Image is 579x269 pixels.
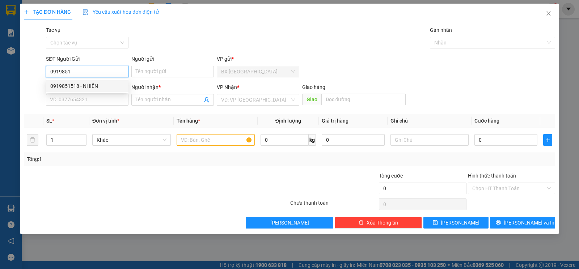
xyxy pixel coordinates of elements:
input: VD: Bàn, Ghế [177,134,255,146]
span: Đơn vị tính [92,118,119,124]
div: 40.000 [84,47,159,57]
span: Tên hàng [177,118,200,124]
div: VP gửi [217,55,299,63]
button: deleteXóa Thông tin [335,217,422,229]
span: [PERSON_NAME] và In [504,219,554,227]
span: BX Tân Châu [221,66,295,77]
span: Cước hàng [474,118,499,124]
button: save[PERSON_NAME] [423,217,489,229]
span: user-add [204,97,210,103]
span: Giá trị hàng [322,118,348,124]
span: kg [309,134,316,146]
div: BX [GEOGRAPHIC_DATA] [85,6,158,24]
button: Close [538,4,559,24]
span: save [433,220,438,226]
span: Tổng cước [379,173,403,179]
span: plus [544,137,552,143]
button: [PERSON_NAME] [246,217,333,229]
span: plus [24,9,29,14]
span: VP Nhận [217,84,237,90]
div: 0933112267 [85,32,158,42]
label: Tác vụ [46,27,60,33]
input: Dọc đường [321,94,406,105]
label: Hình thức thanh toán [468,173,516,179]
input: 0 [322,134,385,146]
button: plus [543,134,552,146]
span: close [546,10,551,16]
span: Yêu cầu xuất hóa đơn điện tử [83,9,159,15]
label: Gán nhãn [430,27,452,33]
button: printer[PERSON_NAME] và In [490,217,555,229]
span: Định lượng [275,118,301,124]
span: TẠO ĐƠN HÀNG [24,9,71,15]
div: BX [GEOGRAPHIC_DATA] [6,6,80,24]
div: 0919851518 - NHIÊN [46,80,128,92]
th: Ghi chú [388,114,472,128]
div: Tổng: 1 [27,155,224,163]
span: Gửi: [6,7,17,14]
div: 0919851518 - NHIÊN [50,82,124,90]
img: icon [83,9,88,15]
span: printer [496,220,501,226]
span: Nhận: [85,7,102,14]
div: SĐT Người Gửi [46,55,128,63]
input: Ghi Chú [390,134,469,146]
span: Giao [302,94,321,105]
span: SL [46,118,52,124]
span: [PERSON_NAME] [270,219,309,227]
span: delete [359,220,364,226]
div: Người nhận [131,83,214,91]
button: delete [27,134,38,146]
span: CC : [84,48,94,56]
span: Khác [97,134,166,145]
span: Xóa Thông tin [367,219,398,227]
span: [PERSON_NAME] [441,219,479,227]
div: Người gửi [131,55,214,63]
div: Chưa thanh toán [289,199,378,212]
div: TỪ LA VỀ TC [85,24,158,32]
span: Giao hàng [302,84,325,90]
